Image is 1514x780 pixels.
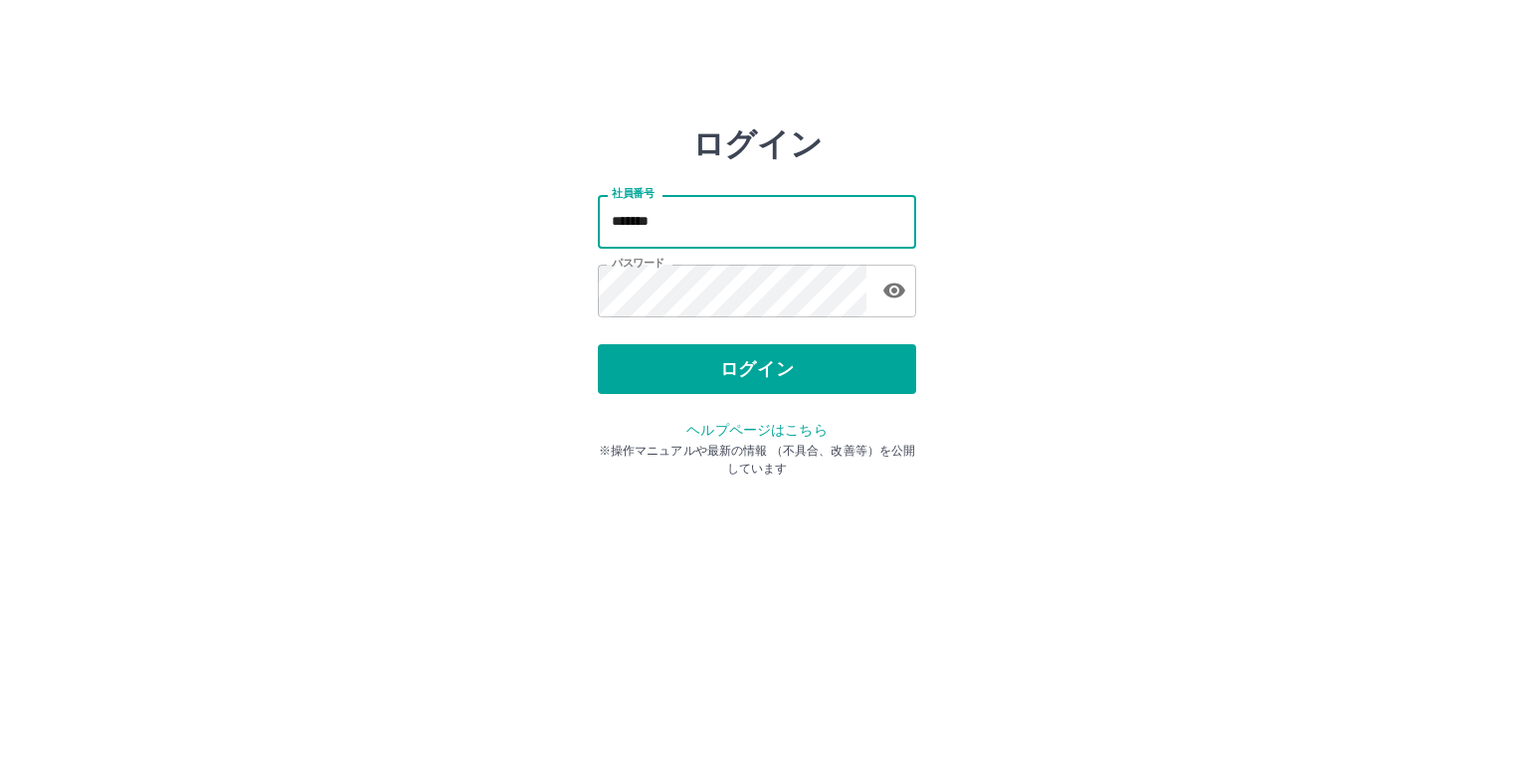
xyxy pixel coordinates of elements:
p: ※操作マニュアルや最新の情報 （不具合、改善等）を公開しています [598,442,916,478]
a: ヘルプページはこちら [686,422,827,438]
label: 社員番号 [612,186,654,201]
button: ログイン [598,344,916,394]
label: パスワード [612,256,664,271]
h2: ログイン [692,125,823,163]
